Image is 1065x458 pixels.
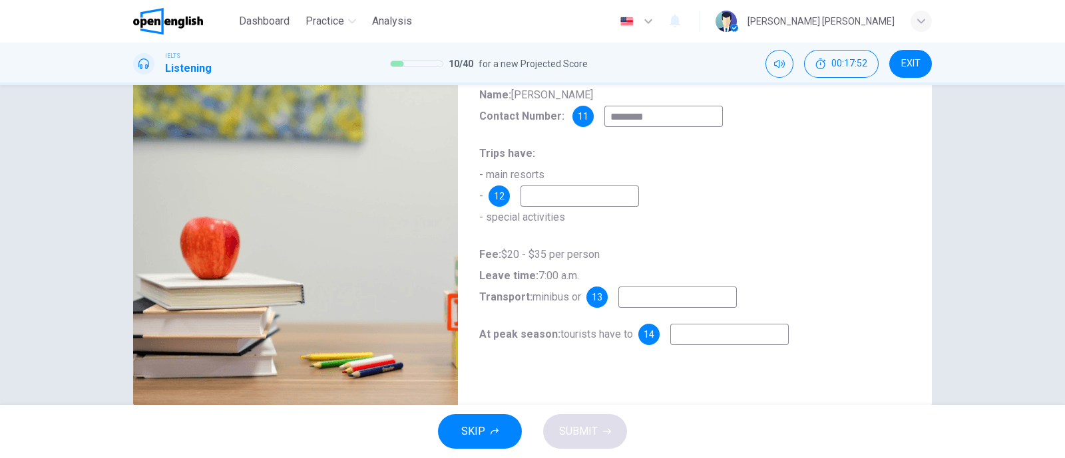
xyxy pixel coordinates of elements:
img: Profile picture [716,11,737,32]
span: SKIP [461,422,485,441]
span: Analysis [372,13,412,29]
span: [PERSON_NAME] [479,88,593,122]
span: Dashboard [239,13,290,29]
a: OpenEnglish logo [133,8,234,35]
b: Trips have: [479,147,535,160]
div: Mute [765,50,793,78]
span: 11 [578,112,588,121]
span: - main resorts - [479,147,544,202]
span: 00:17:52 [831,58,867,69]
b: Contact Number: [479,110,564,122]
span: 13 [592,292,602,302]
div: Hide [804,50,879,78]
button: SKIP [438,414,522,449]
b: Fee: [479,248,501,261]
button: Practice [300,9,361,33]
img: en [618,17,635,27]
span: 14 [644,330,654,339]
span: for a new Projected Score [479,56,588,72]
button: Dashboard [234,9,295,33]
img: Travel [133,84,458,408]
span: IELTS [165,51,180,60]
button: 00:17:52 [804,50,879,78]
span: EXIT [901,58,921,69]
button: Analysis [367,9,417,33]
h1: Listening [165,60,212,76]
button: EXIT [889,50,932,78]
div: [PERSON_NAME] [PERSON_NAME] [747,13,895,29]
b: Name: [479,88,511,101]
span: 12 [494,191,505,201]
b: Leave time: [479,269,538,282]
span: 10 / 40 [449,56,473,72]
span: tourists have to [479,328,633,340]
img: OpenEnglish logo [133,8,203,35]
span: - special activities [479,211,565,223]
b: Transport: [479,290,532,303]
span: $20 - $35 per person 7:00 a.m. minibus or [479,248,600,303]
span: Practice [306,13,344,29]
b: At peak season: [479,328,560,340]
